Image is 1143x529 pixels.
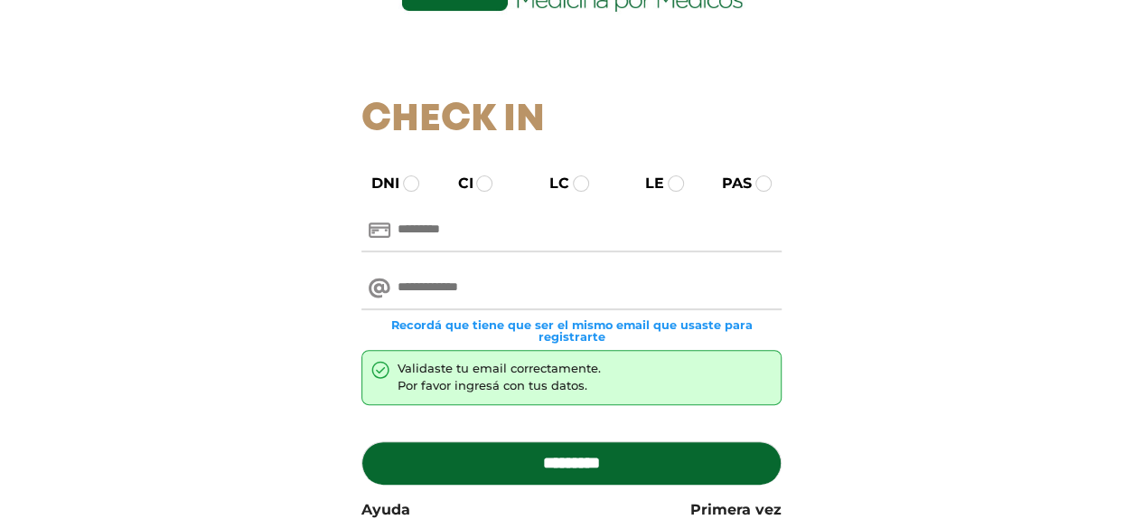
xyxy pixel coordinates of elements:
[361,98,782,143] h1: Check In
[361,499,410,521] a: Ayuda
[533,173,569,194] label: LC
[355,173,399,194] label: DNI
[706,173,752,194] label: PAS
[398,360,601,395] div: Validaste tu email correctamente. Por favor ingresá con tus datos.
[361,319,782,343] small: Recordá que tiene que ser el mismo email que usaste para registrarte
[690,499,782,521] a: Primera vez
[629,173,664,194] label: LE
[441,173,473,194] label: CI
